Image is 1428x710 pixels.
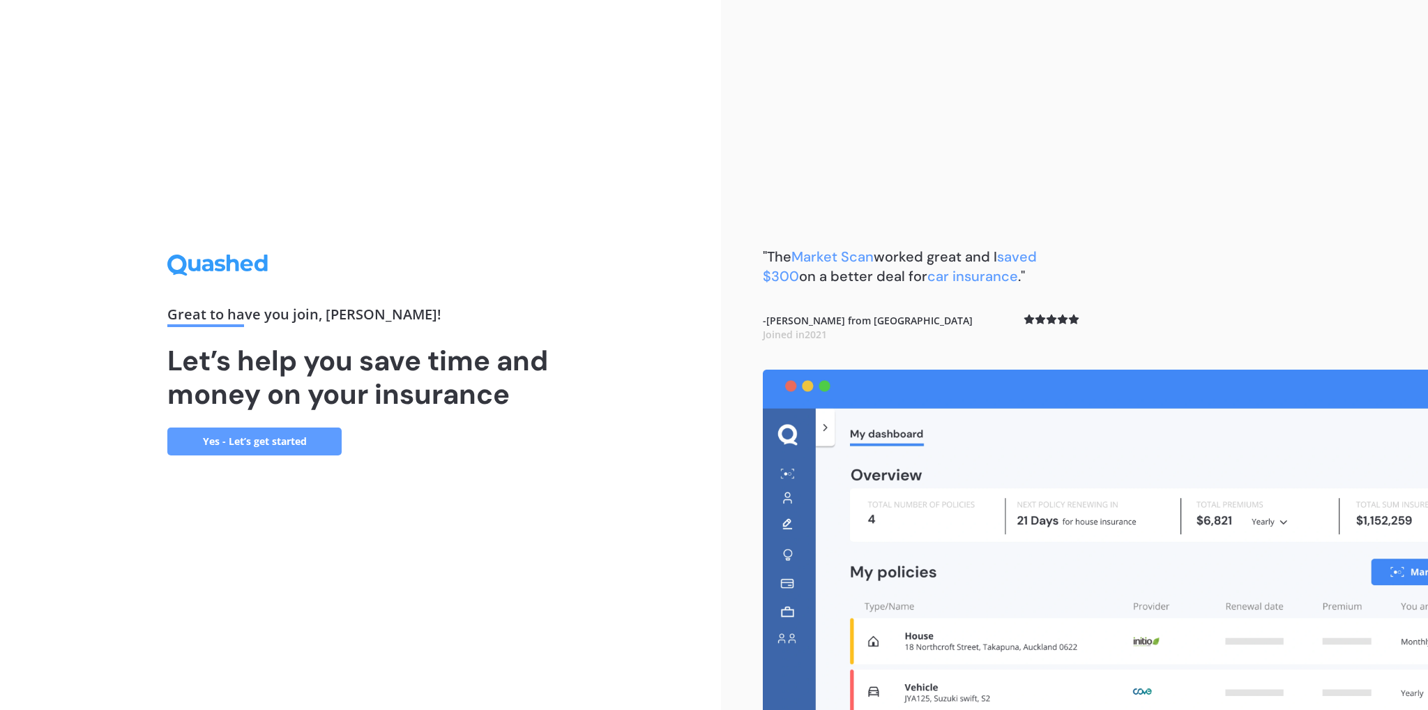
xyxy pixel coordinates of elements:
[763,248,1037,285] b: "The worked great and I on a better deal for ."
[763,248,1037,285] span: saved $300
[763,328,827,341] span: Joined in 2021
[927,267,1018,285] span: car insurance
[167,308,554,327] div: Great to have you join , [PERSON_NAME] !
[763,314,973,341] b: - [PERSON_NAME] from [GEOGRAPHIC_DATA]
[791,248,874,266] span: Market Scan
[167,344,554,411] h1: Let’s help you save time and money on your insurance
[167,428,342,455] a: Yes - Let’s get started
[763,370,1428,710] img: dashboard.webp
